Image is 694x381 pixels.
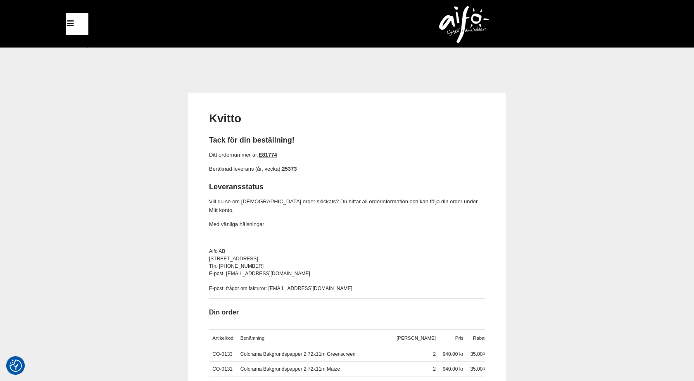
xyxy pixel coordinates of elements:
[209,111,485,127] h1: Kvitto
[455,336,463,341] span: Pris
[10,360,22,372] img: Revisit consent button
[433,366,436,372] span: 2
[397,336,436,341] span: [PERSON_NAME]
[439,6,489,43] img: logo.png
[209,182,485,192] h2: Leveransstatus
[433,351,436,357] span: 2
[10,358,22,373] button: Samtyckesinställningar
[209,270,485,277] div: E-post: [EMAIL_ADDRESS][DOMAIN_NAME]
[240,351,356,357] a: Colorama Bakgrundspapper 2.72x11m Greenscreen
[209,165,485,174] p: Beräknad leverans (år, vecka):
[282,166,297,172] strong: 25373
[240,336,264,341] span: Benämning
[473,336,487,341] span: Rabatt
[209,255,485,262] div: [STREET_ADDRESS]
[443,351,458,357] span: 940.00
[209,151,485,160] p: Ditt ordernummer är:
[240,366,340,372] a: Colorama Bakgrundspapper 2.72x11m Maize
[209,220,485,229] p: Med vänliga hälsningar
[443,366,458,372] span: 940.00
[470,366,487,372] span: 35.00%
[209,285,485,292] div: E-post: frågor om fakturor: [EMAIL_ADDRESS][DOMAIN_NAME]
[209,248,485,255] div: Aifo AB
[212,366,233,372] a: CO-0131
[212,351,233,357] a: CO-0133
[209,135,485,145] h2: Tack för din beställning!
[209,198,485,215] p: Vill du se om [DEMOGRAPHIC_DATA] order skickats? Du hittar all orderinformation och kan följa din...
[212,336,233,341] span: Artikelkod
[209,262,485,270] div: Tfn: [PHONE_NUMBER]
[259,152,277,158] a: E81774
[470,351,487,357] span: 35.00%
[209,307,485,317] h3: Din order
